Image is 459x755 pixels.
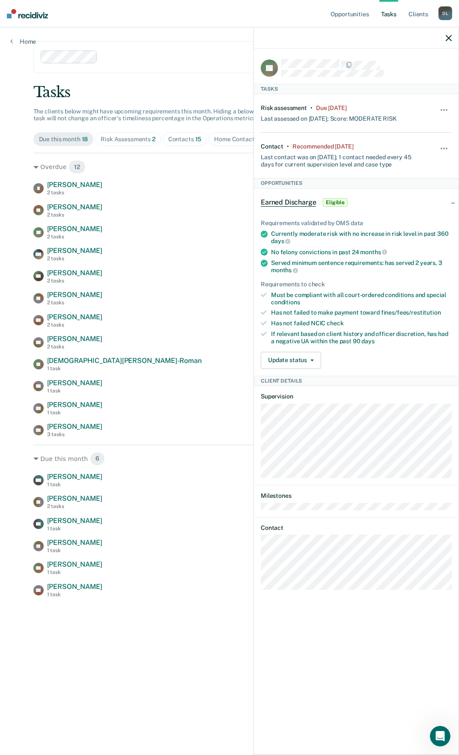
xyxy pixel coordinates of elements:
[47,401,102,409] span: [PERSON_NAME]
[33,108,257,122] span: The clients below might have upcoming requirements this month. Hiding a below task will not chang...
[47,473,102,481] span: [PERSON_NAME]
[261,143,283,150] div: Contact
[39,136,88,143] div: Due this month
[430,726,450,746] iframe: Intercom live chat
[47,300,102,306] div: 2 tasks
[47,422,102,431] span: [PERSON_NAME]
[47,431,102,437] div: 3 tasks
[33,160,426,174] div: Overdue
[47,366,202,372] div: 1 task
[47,494,102,502] span: [PERSON_NAME]
[360,249,387,256] span: months
[168,136,202,143] div: Contacts
[214,136,262,143] div: Home Contacts
[271,330,452,345] div: If relevant based on client history and officer discretion, has had a negative UA within the past 90
[47,526,102,532] div: 1 task
[292,143,353,150] div: Recommended 5 days ago
[271,267,298,273] span: months
[261,393,452,400] dt: Supervision
[261,220,452,227] div: Requirements validated by OMS data
[261,104,307,112] div: Risk assessment
[69,160,86,174] span: 12
[271,238,290,244] span: days
[47,247,102,255] span: [PERSON_NAME]
[47,569,102,575] div: 1 task
[47,291,102,299] span: [PERSON_NAME]
[254,84,459,94] div: Tasks
[438,6,452,20] div: D L
[47,269,102,277] span: [PERSON_NAME]
[271,299,300,306] span: conditions
[261,150,420,168] div: Last contact was on [DATE]; 1 contact needed every 45 days for current supervision level and case...
[47,225,102,233] span: [PERSON_NAME]
[271,248,452,256] div: No felony convictions in past 24
[47,212,102,218] div: 2 tasks
[287,143,289,150] div: •
[261,112,397,122] div: Last assessed on [DATE]; Score: MODERATE RISK
[327,320,343,327] span: check
[195,136,202,143] span: 15
[271,291,452,306] div: Must be compliant with all court-ordered conditions and special
[47,547,102,553] div: 1 task
[261,281,452,288] div: Requirements to check
[261,352,321,369] button: Update status
[47,313,102,321] span: [PERSON_NAME]
[271,259,452,274] div: Served minimum sentence requirements: has served 2 years, 3
[47,388,102,394] div: 1 task
[33,83,426,101] div: Tasks
[10,38,36,45] a: Home
[271,320,452,327] div: Has not failed NCIC
[47,344,102,350] div: 2 tasks
[47,503,102,509] div: 2 tasks
[7,9,48,18] img: Recidiviz
[254,178,459,188] div: Opportunities
[47,583,102,591] span: [PERSON_NAME]
[33,452,426,466] div: Due this month
[47,256,102,262] div: 2 tasks
[47,203,102,211] span: [PERSON_NAME]
[261,524,452,532] dt: Contact
[381,309,441,316] span: fines/fees/restitution
[101,136,155,143] div: Risk Assessments
[47,322,102,328] div: 2 tasks
[152,136,155,143] span: 2
[82,136,88,143] span: 18
[271,309,452,316] div: Has not failed to make payment toward
[271,230,452,245] div: Currently moderate risk with no increase in risk level in past 360
[361,338,374,345] span: days
[90,452,105,466] span: 6
[47,560,102,568] span: [PERSON_NAME]
[47,190,102,196] div: 2 tasks
[254,189,459,216] div: Earned DischargeEligible
[47,410,102,416] div: 1 task
[47,517,102,525] span: [PERSON_NAME]
[261,198,316,207] span: Earned Discharge
[47,357,202,365] span: [DEMOGRAPHIC_DATA][PERSON_NAME]-Roman
[310,104,313,112] div: •
[254,376,459,386] div: Client Details
[47,234,102,240] div: 2 tasks
[47,379,102,387] span: [PERSON_NAME]
[47,482,102,487] div: 1 task
[316,104,347,112] div: Due 3 months ago
[47,538,102,547] span: [PERSON_NAME]
[261,492,452,499] dt: Milestones
[323,198,347,207] span: Eligible
[47,592,102,597] div: 1 task
[47,335,102,343] span: [PERSON_NAME]
[47,181,102,189] span: [PERSON_NAME]
[47,278,102,284] div: 2 tasks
